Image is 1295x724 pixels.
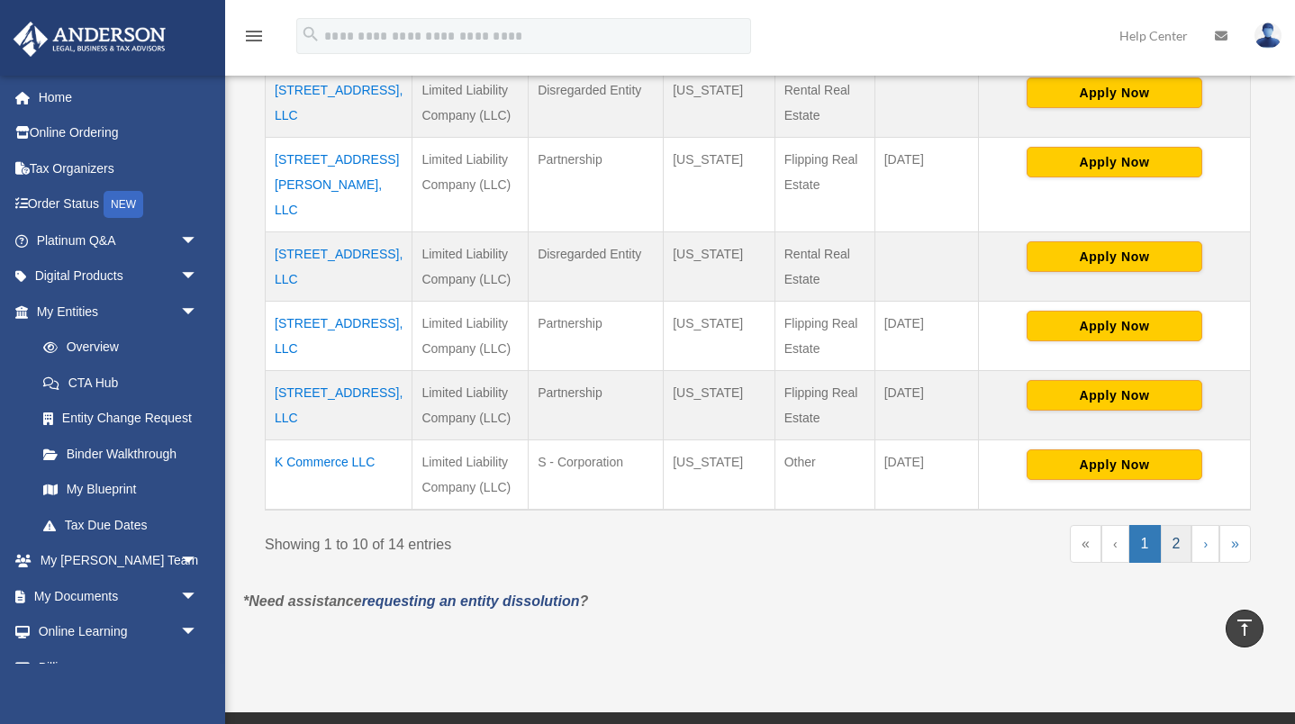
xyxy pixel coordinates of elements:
td: [DATE] [874,301,978,370]
td: [US_STATE] [664,301,775,370]
a: 2 [1161,525,1192,563]
td: Limited Liability Company (LLC) [412,137,529,231]
button: Apply Now [1027,241,1202,272]
a: Next [1191,525,1219,563]
a: Platinum Q&Aarrow_drop_down [13,222,225,258]
td: Partnership [529,137,664,231]
td: Limited Liability Company (LLC) [412,370,529,439]
td: [DATE] [874,137,978,231]
img: User Pic [1254,23,1281,49]
a: My Documentsarrow_drop_down [13,578,225,614]
td: Flipping Real Estate [774,137,874,231]
button: Apply Now [1027,311,1202,341]
img: Anderson Advisors Platinum Portal [8,22,171,57]
td: Limited Liability Company (LLC) [412,68,529,137]
i: search [301,24,321,44]
a: Online Ordering [13,115,225,151]
td: Partnership [529,301,664,370]
td: Flipping Real Estate [774,301,874,370]
td: Other [774,439,874,510]
span: arrow_drop_down [180,222,216,259]
a: Billingarrow_drop_down [13,649,225,685]
em: *Need assistance ? [243,593,588,609]
div: Showing 1 to 10 of 14 entries [265,525,745,557]
td: [STREET_ADDRESS], LLC [266,68,412,137]
td: Partnership [529,370,664,439]
td: [STREET_ADDRESS], LLC [266,301,412,370]
td: Limited Liability Company (LLC) [412,439,529,510]
td: [US_STATE] [664,231,775,301]
td: [US_STATE] [664,68,775,137]
td: [STREET_ADDRESS], LLC [266,370,412,439]
span: arrow_drop_down [180,543,216,580]
a: Home [13,79,225,115]
a: Order StatusNEW [13,186,225,223]
i: vertical_align_top [1234,617,1255,638]
td: [DATE] [874,370,978,439]
a: First [1070,525,1101,563]
a: My [PERSON_NAME] Teamarrow_drop_down [13,543,225,579]
button: Apply Now [1027,380,1202,411]
td: [US_STATE] [664,439,775,510]
a: requesting an entity dissolution [362,593,580,609]
td: Flipping Real Estate [774,370,874,439]
td: Disregarded Entity [529,68,664,137]
a: Online Learningarrow_drop_down [13,614,225,650]
span: arrow_drop_down [180,578,216,615]
td: [DATE] [874,439,978,510]
button: Apply Now [1027,77,1202,108]
a: Overview [25,330,207,366]
span: arrow_drop_down [180,649,216,686]
a: Digital Productsarrow_drop_down [13,258,225,294]
td: [STREET_ADDRESS], LLC [266,231,412,301]
a: CTA Hub [25,365,216,401]
td: [US_STATE] [664,370,775,439]
td: [US_STATE] [664,137,775,231]
td: Rental Real Estate [774,68,874,137]
td: Disregarded Entity [529,231,664,301]
button: Apply Now [1027,449,1202,480]
td: Limited Liability Company (LLC) [412,231,529,301]
a: My Entitiesarrow_drop_down [13,294,216,330]
a: 1 [1129,525,1161,563]
a: Tax Due Dates [25,507,216,543]
a: vertical_align_top [1226,610,1263,647]
span: arrow_drop_down [180,294,216,330]
td: K Commerce LLC [266,439,412,510]
i: menu [243,25,265,47]
td: Limited Liability Company (LLC) [412,301,529,370]
a: My Blueprint [25,472,216,508]
button: Apply Now [1027,147,1202,177]
a: Binder Walkthrough [25,436,216,472]
td: [STREET_ADDRESS][PERSON_NAME], LLC [266,137,412,231]
div: NEW [104,191,143,218]
span: arrow_drop_down [180,614,216,651]
a: menu [243,32,265,47]
td: S - Corporation [529,439,664,510]
a: Previous [1101,525,1129,563]
a: Last [1219,525,1251,563]
span: arrow_drop_down [180,258,216,295]
a: Entity Change Request [25,401,216,437]
a: Tax Organizers [13,150,225,186]
td: Rental Real Estate [774,231,874,301]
